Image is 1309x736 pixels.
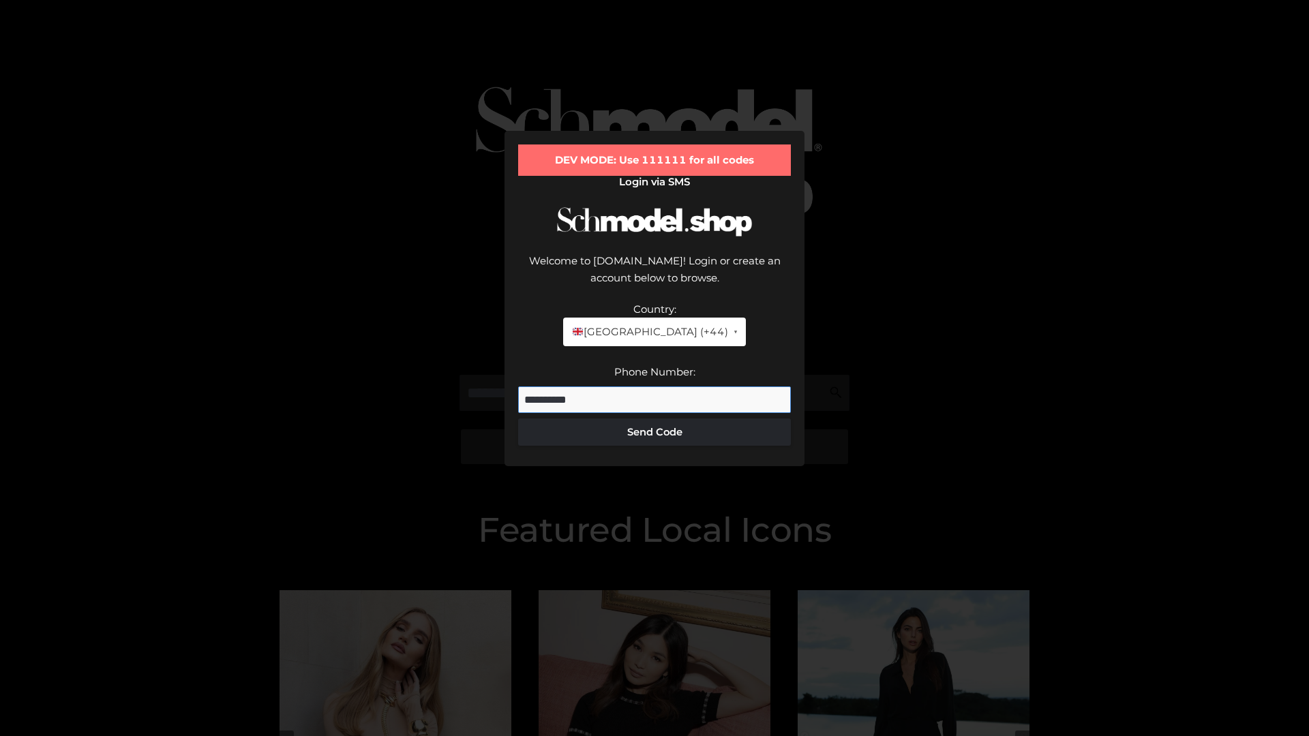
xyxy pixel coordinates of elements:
[518,144,791,176] div: DEV MODE: Use 111111 for all codes
[573,326,583,337] img: 🇬🇧
[518,252,791,301] div: Welcome to [DOMAIN_NAME]! Login or create an account below to browse.
[518,176,791,188] h2: Login via SMS
[518,418,791,446] button: Send Code
[614,365,695,378] label: Phone Number:
[552,195,757,249] img: Schmodel Logo
[571,323,727,341] span: [GEOGRAPHIC_DATA] (+44)
[633,303,676,316] label: Country:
